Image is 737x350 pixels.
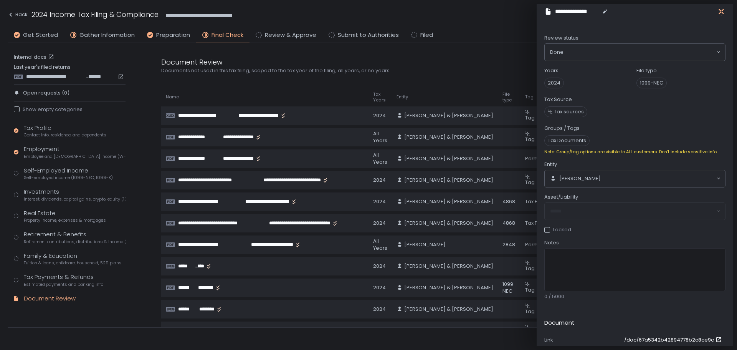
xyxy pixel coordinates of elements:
[373,91,387,103] span: Tax Years
[24,154,126,159] span: Employee and [DEMOGRAPHIC_DATA] income (W-2s)
[404,134,493,141] span: [PERSON_NAME] & [PERSON_NAME]
[624,337,723,343] a: /doc/67a5342b42894778b2c8ce9c
[24,217,106,223] span: Property income, expenses & mortgages
[636,78,667,88] span: 1099-NEC
[265,31,316,40] span: Review & Approve
[404,263,493,270] span: [PERSON_NAME] & [PERSON_NAME]
[525,136,535,143] span: Tag
[8,9,28,22] button: Back
[397,94,408,100] span: Entity
[636,67,657,74] label: File type
[404,155,493,162] span: [PERSON_NAME] & [PERSON_NAME]
[24,209,106,224] div: Real Estate
[14,64,126,80] div: Last year's filed returns
[559,175,601,182] span: [PERSON_NAME]
[544,194,578,201] span: Asset/Liability
[23,31,58,40] span: Get Started
[404,220,493,227] span: [PERSON_NAME] & [PERSON_NAME]
[24,124,106,138] div: Tax Profile
[166,94,179,100] span: Name
[544,239,559,246] span: Notes
[24,196,126,202] span: Interest, dividends, capital gains, crypto, equity (1099s, K-1s)
[404,177,493,184] span: [PERSON_NAME] & [PERSON_NAME]
[31,9,159,20] h1: 2024 Income Tax Filing & Compliance
[23,90,69,96] span: Open requests (0)
[544,337,621,343] div: Link
[24,252,122,266] div: Family & Education
[24,294,76,303] div: Document Review
[404,241,446,248] span: [PERSON_NAME]
[404,284,493,291] span: [PERSON_NAME] & [PERSON_NAME]
[24,282,103,287] span: Estimated payments and banking info
[525,179,535,186] span: Tag
[24,239,126,245] span: Retirement contributions, distributions & income (1099-R, 5498)
[544,293,725,300] div: 0 / 5000
[24,260,122,266] span: Tuition & loans, childcare, household, 529 plans
[544,318,575,327] h2: Document
[544,125,580,132] label: Groups / Tags
[545,170,725,187] div: Search for option
[404,112,493,119] span: [PERSON_NAME] & [PERSON_NAME]
[550,48,563,56] span: Done
[79,31,135,40] span: Gather Information
[601,175,716,182] input: Search for option
[24,273,103,287] div: Tax Payments & Refunds
[544,35,578,41] span: Review status
[563,48,716,56] input: Search for option
[420,31,433,40] span: Filed
[544,96,572,103] label: Tax Source
[404,198,493,205] span: [PERSON_NAME] & [PERSON_NAME]
[525,265,535,272] span: Tag
[554,108,584,115] span: Tax sources
[24,166,113,181] div: Self-Employed Income
[544,149,725,155] div: Note: Group/tag options are visible to ALL customers. Don't include sensitive info
[8,10,28,19] div: Back
[544,161,557,168] span: Entity
[14,54,56,61] a: Internal docs
[24,187,126,202] div: Investments
[156,31,190,40] span: Preparation
[525,114,535,121] span: Tag
[545,44,725,61] div: Search for option
[161,57,530,67] div: Document Review
[525,286,535,294] span: Tag
[338,31,399,40] span: Submit to Authorities
[544,67,559,74] label: Years
[24,132,106,138] span: Contact info, residence, and dependents
[544,78,564,88] span: 2024
[24,145,126,159] div: Employment
[544,135,590,146] span: Tax Documents
[24,175,113,181] span: Self-employed income (1099-NEC, 1099-K)
[404,306,493,313] span: [PERSON_NAME] & [PERSON_NAME]
[24,230,126,245] div: Retirement & Benefits
[161,67,530,74] div: Documents not used in this tax filing, scoped to the tax year of the filing, all years, or no years.
[502,91,516,103] span: File type
[525,94,534,100] span: Tag
[525,308,535,315] span: Tag
[212,31,243,40] span: Final Check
